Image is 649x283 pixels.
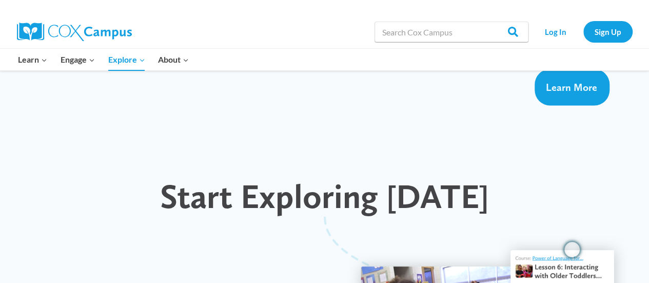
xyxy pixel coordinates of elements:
[102,49,152,70] button: Child menu of Explore
[534,21,578,42] a: Log In
[160,175,489,216] span: Start Exploring [DATE]
[534,21,633,42] nav: Secondary Navigation
[375,22,528,42] input: Search Cox Campus
[151,49,195,70] button: Child menu of About
[17,23,132,41] img: Cox Campus
[54,49,102,70] button: Child menu of Engage
[12,49,195,70] nav: Primary Navigation
[546,81,597,93] span: Learn More
[583,21,633,42] a: Sign Up
[12,49,54,70] button: Child menu of Learn
[535,69,609,105] a: Learn More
